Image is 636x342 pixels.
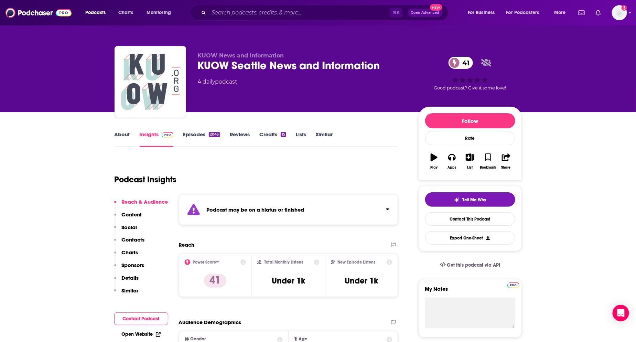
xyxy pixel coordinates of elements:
[114,275,139,287] button: Details
[114,236,145,249] button: Contacts
[114,7,137,18] a: Charts
[425,149,443,174] button: Play
[191,337,206,341] span: Gender
[114,249,138,262] button: Charts
[122,236,145,243] p: Contacts
[281,132,286,137] div: 15
[480,165,496,170] div: Bookmark
[425,212,515,226] a: Contact This Podcast
[613,305,629,321] div: Open Intercom Messenger
[507,281,519,288] a: Pro website
[114,262,144,275] button: Sponsors
[463,7,504,18] button: open menu
[114,312,168,325] button: Contact Podcast
[502,7,549,18] button: open menu
[497,149,515,174] button: Share
[207,206,304,213] strong: Podcast may be on a hiatus or finished
[114,199,168,211] button: Reach & Audience
[115,174,177,185] h1: Podcast Insights
[576,7,588,19] a: Show notifications dropdown
[622,5,627,11] svg: Add a profile image
[449,57,473,69] a: 41
[467,165,473,170] div: List
[198,78,237,86] div: A daily podcast
[479,149,497,174] button: Bookmark
[447,262,500,268] span: Get this podcast via API
[193,260,220,265] h2: Power Score™
[454,197,460,203] img: tell me why sparkle
[259,131,286,147] a: Credits15
[147,8,171,18] span: Monitoring
[179,242,195,248] h2: Reach
[612,5,627,20] span: Logged in as ehladik
[434,257,506,274] a: Get this podcast via API
[122,287,139,294] p: Similar
[122,211,142,218] p: Content
[507,282,519,288] img: Podchaser Pro
[116,47,185,116] img: KUOW Seattle News and Information
[142,7,180,18] button: open menu
[85,8,106,18] span: Podcasts
[122,199,168,205] p: Reach & Audience
[198,52,284,59] span: KUOW News and Information
[230,131,250,147] a: Reviews
[122,275,139,281] p: Details
[425,131,515,145] div: Rate
[196,5,455,21] div: Search podcasts, credits, & more...
[162,132,174,138] img: Podchaser Pro
[122,224,137,231] p: Social
[299,337,308,341] span: Age
[122,249,138,256] p: Charts
[338,260,376,265] h2: New Episode Listens
[593,7,604,19] a: Show notifications dropdown
[122,331,161,337] a: Open Website
[390,8,402,17] span: ⌘ K
[419,52,522,95] div: 41Good podcast? Give it some love!
[448,165,456,170] div: Apps
[468,8,495,18] span: For Business
[430,4,442,11] span: New
[80,7,115,18] button: open menu
[6,6,72,19] img: Podchaser - Follow, Share and Rate Podcasts
[345,276,378,286] h3: Under 1k
[461,149,479,174] button: List
[115,131,130,147] a: About
[316,131,333,147] a: Similar
[612,5,627,20] img: User Profile
[140,131,174,147] a: InsightsPodchaser Pro
[554,8,566,18] span: More
[114,211,142,224] button: Content
[114,224,137,237] button: Social
[204,274,226,288] p: 41
[455,57,473,69] span: 41
[408,9,443,17] button: Open AdvancedNew
[434,85,506,90] span: Good podcast? Give it some love!
[425,231,515,245] button: Export One-Sheet
[411,11,440,14] span: Open Advanced
[264,260,303,265] h2: Total Monthly Listens
[425,286,515,298] label: My Notes
[118,8,133,18] span: Charts
[183,131,220,147] a: Episodes2043
[209,132,220,137] div: 2043
[122,262,144,268] p: Sponsors
[443,149,461,174] button: Apps
[462,197,486,203] span: Tell Me Why
[430,165,438,170] div: Play
[296,131,306,147] a: Lists
[209,7,390,18] input: Search podcasts, credits, & more...
[425,113,515,128] button: Follow
[114,287,139,300] button: Similar
[549,7,574,18] button: open menu
[425,192,515,207] button: tell me why sparkleTell Me Why
[612,5,627,20] button: Show profile menu
[179,194,398,225] section: Click to expand status details
[506,8,539,18] span: For Podcasters
[502,165,511,170] div: Share
[179,319,241,325] h2: Audience Demographics
[272,276,305,286] h3: Under 1k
